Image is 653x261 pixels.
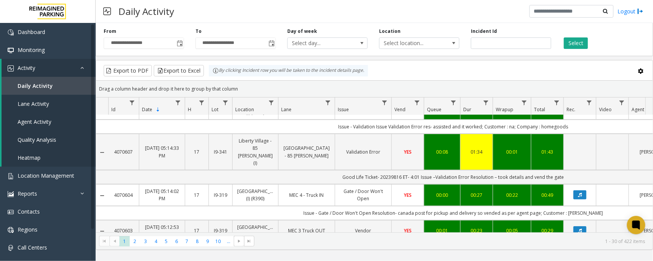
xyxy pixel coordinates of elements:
[18,46,45,53] span: Monitoring
[119,236,130,246] span: Page 1
[151,236,161,246] span: Page 4
[113,148,134,156] a: 4070607
[288,38,351,49] span: Select day...
[2,131,96,149] a: Quality Analysis
[465,227,488,234] div: 00:23
[498,191,526,199] a: 00:22
[235,106,254,113] span: Location
[471,28,497,35] label: Incident Id
[237,224,274,238] a: [GEOGRAPHIC_DATA] (I) (R390)
[536,191,559,199] a: 00:49
[213,148,228,156] a: I9-341
[536,148,559,156] a: 01:43
[18,100,49,107] span: Lane Activity
[429,191,456,199] a: 00:00
[2,149,96,167] a: Heatmap
[104,65,152,76] button: Export to PDF
[617,97,627,108] a: Video Filter Menu
[519,97,529,108] a: Wrapup Filter Menu
[8,47,14,53] img: 'icon'
[188,106,191,113] span: H
[379,97,390,108] a: Issue Filter Menu
[379,38,443,49] span: Select location...
[340,227,387,234] a: Vendor
[481,97,491,108] a: Dur Filter Menu
[267,38,275,49] span: Toggle popup
[96,228,108,234] a: Collapse Details
[465,191,488,199] a: 00:27
[283,144,330,159] a: [GEOGRAPHIC_DATA] - 85 [PERSON_NAME]
[429,148,456,156] a: 00:08
[144,144,180,159] a: [DATE] 05:14:33 PM
[18,64,35,71] span: Activity
[396,148,419,156] a: YES
[18,208,40,215] span: Contacts
[96,193,108,199] a: Collapse Details
[155,107,161,113] span: Sortable
[8,29,14,36] img: 'icon'
[154,65,204,76] button: Export to Excel
[463,106,471,113] span: Dur
[96,82,653,96] div: Drag a column header and drop it here to group by that column
[8,209,14,215] img: 'icon'
[237,137,274,167] a: Liberty Village - 85 [PERSON_NAME] (I)
[2,113,96,131] a: Agent Activity
[223,236,234,246] span: Page 11
[190,191,204,199] a: 17
[564,37,588,49] button: Select
[394,106,405,113] span: Vend
[96,149,108,156] a: Collapse Details
[498,148,526,156] a: 00:01
[18,154,41,161] span: Heatmap
[2,59,96,77] a: Activity
[8,227,14,233] img: 'icon'
[281,106,291,113] span: Lane
[18,82,53,89] span: Daily Activity
[190,148,204,156] a: 17
[498,227,526,234] a: 00:05
[536,227,559,234] a: 00:29
[396,227,419,234] a: YES
[465,148,488,156] a: 01:34
[113,191,134,199] a: 4070604
[140,236,151,246] span: Page 3
[637,7,643,15] img: logout
[182,236,192,246] span: Page 7
[552,97,562,108] a: Total Filter Menu
[202,236,213,246] span: Page 9
[18,244,47,251] span: Call Centers
[213,68,219,74] img: infoIcon.svg
[8,173,14,179] img: 'icon'
[197,97,207,108] a: H Filter Menu
[18,136,56,143] span: Quality Analysis
[396,191,419,199] a: YES
[115,2,178,21] h3: Daily Activity
[632,106,644,113] span: Agent
[404,227,412,234] span: YES
[195,28,202,35] label: To
[259,238,645,245] kendo-pager-info: 1 - 30 of 422 items
[237,188,274,202] a: [GEOGRAPHIC_DATA] (I) (R390)
[190,227,204,234] a: 17
[8,65,14,71] img: 'icon'
[283,227,330,234] a: MEC 3 Truck OUT
[427,106,441,113] span: Queue
[171,236,182,246] span: Page 6
[18,172,74,179] span: Location Management
[192,236,202,246] span: Page 8
[144,224,180,238] a: [DATE] 05:12:53 PM
[412,97,422,108] a: Vend Filter Menu
[144,188,180,202] a: [DATE] 05:14:02 PM
[175,38,184,49] span: Toggle popup
[338,106,349,113] span: Issue
[340,188,387,202] a: Gate / Door Won't Open
[103,2,111,21] img: pageIcon
[2,95,96,113] a: Lane Activity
